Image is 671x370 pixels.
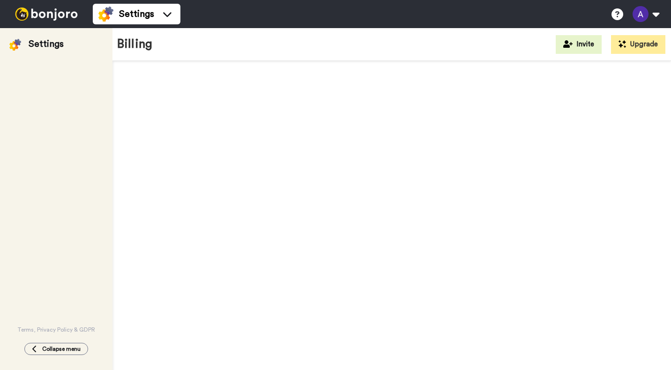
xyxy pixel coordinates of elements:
[24,343,88,355] button: Collapse menu
[9,39,21,51] img: settings-colored.svg
[29,37,64,51] div: Settings
[98,7,113,22] img: settings-colored.svg
[11,7,82,21] img: bj-logo-header-white.svg
[117,37,152,51] h1: Billing
[119,7,154,21] span: Settings
[42,345,81,353] span: Collapse menu
[556,35,602,54] button: Invite
[611,35,665,54] button: Upgrade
